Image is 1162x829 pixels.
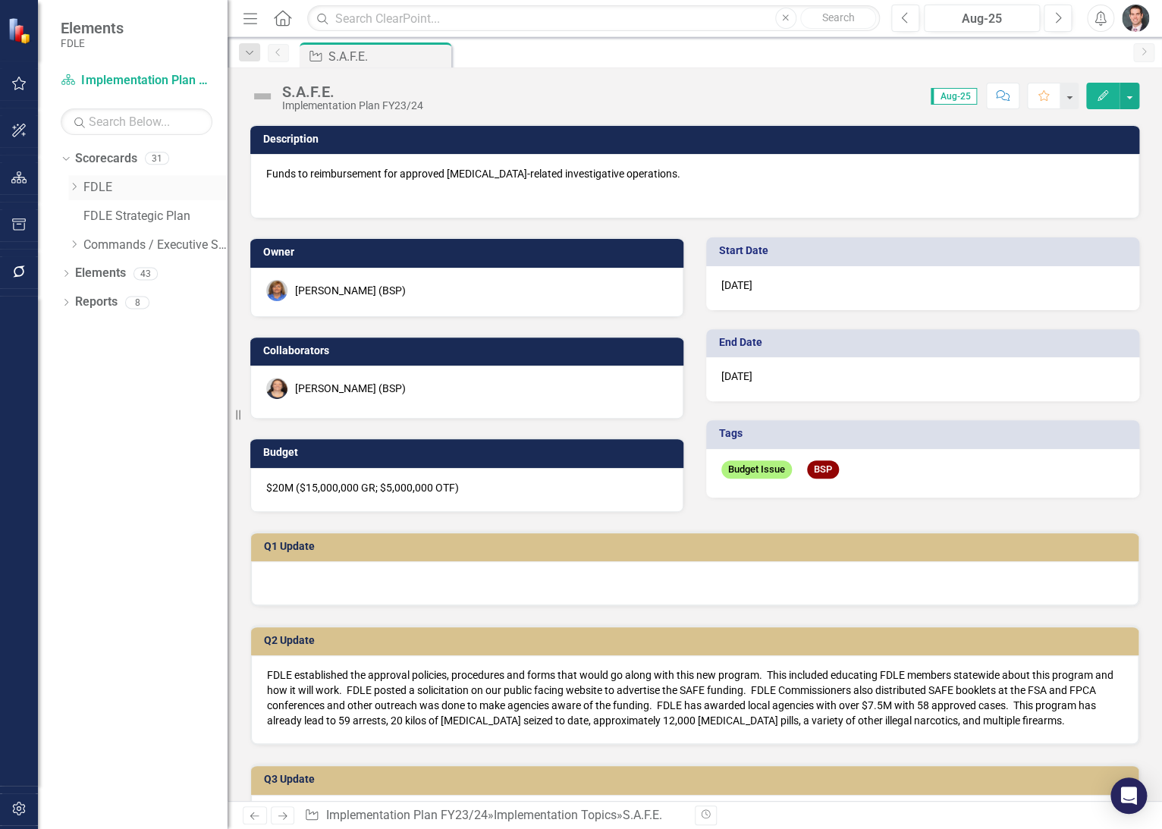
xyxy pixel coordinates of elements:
span: Budget Issue [721,460,792,479]
div: [PERSON_NAME] (BSP) [295,283,406,298]
div: Implementation Plan FY23/24 [282,100,423,111]
div: [PERSON_NAME] (BSP) [295,381,406,396]
div: S.A.F.E. [328,47,448,66]
a: Implementation Plan FY23/24 [326,808,488,822]
a: FDLE Strategic Plan [83,208,228,225]
span: Search [821,11,854,24]
img: Not Defined [250,84,275,108]
span: $20M ($15,000,000 GR; $5,000,000 OTF) [266,482,459,494]
h3: Tags [719,428,1132,439]
h3: Description [263,133,1132,145]
input: Search Below... [61,108,212,135]
h3: Budget [263,447,676,458]
div: Aug-25 [929,10,1035,28]
img: ClearPoint Strategy [8,17,34,44]
h3: End Date [719,337,1132,348]
a: Commands / Executive Support Branch [83,237,228,254]
a: Implementation Plan FY23/24 [61,72,212,89]
div: Open Intercom Messenger [1110,777,1147,814]
small: FDLE [61,37,124,49]
span: Aug-25 [931,88,977,105]
button: Aug-25 [924,5,1040,32]
img: Will Grissom [1122,5,1149,32]
span: Elements [61,19,124,37]
div: 8 [125,296,149,309]
a: Reports [75,294,118,311]
h3: Owner [263,247,676,258]
a: Scorecards [75,150,137,168]
h3: Q2 Update [264,635,1131,646]
div: S.A.F.E. [623,808,662,822]
img: Elizabeth Martin [266,378,287,399]
a: Implementation Topics [494,808,617,822]
span: [DATE] [721,279,752,291]
span: BSP [807,460,839,479]
span: [DATE] [721,370,752,382]
div: S.A.F.E. [282,83,423,100]
div: 31 [145,152,169,165]
h3: Collaborators [263,345,676,356]
a: Elements [75,265,126,282]
input: Search ClearPoint... [307,5,880,32]
button: Search [800,8,876,29]
p: FDLE established the approval policies, procedures and forms that would go along with this new pr... [267,667,1123,728]
a: FDLE [83,179,228,196]
p: Funds to reimbursement for approved [MEDICAL_DATA]-related investigative operations. [266,166,1123,184]
h3: Q1 Update [264,541,1131,552]
h3: Start Date [719,245,1132,256]
div: 43 [133,267,158,280]
div: » » [304,807,683,824]
h3: Q3 Update [264,774,1131,785]
img: Sharon Wester [266,280,287,301]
